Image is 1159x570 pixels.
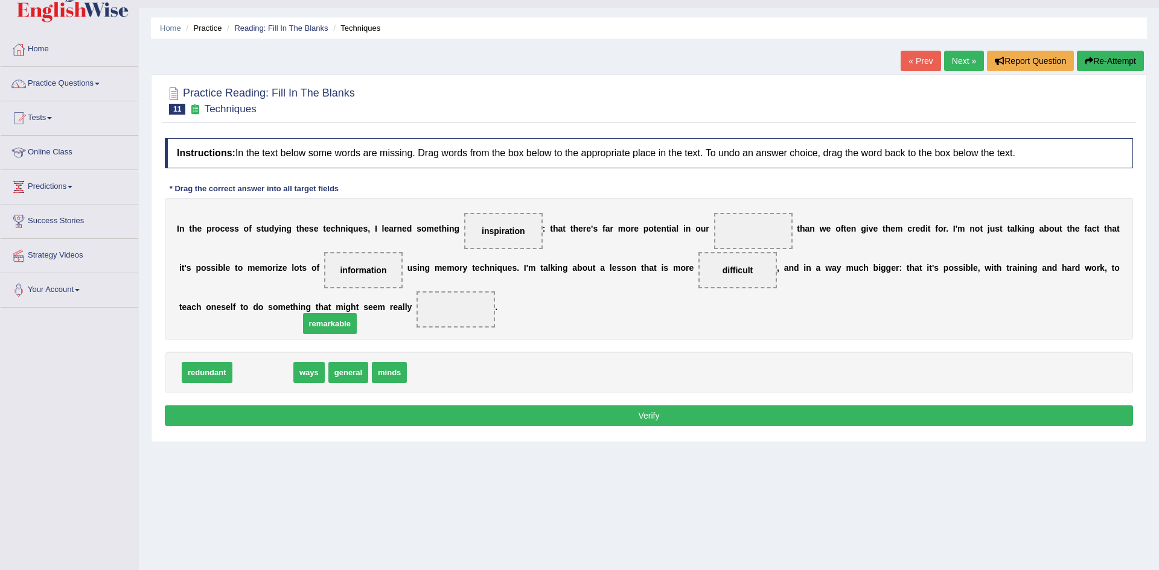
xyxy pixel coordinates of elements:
b: l [292,263,294,273]
li: Techniques [330,22,380,34]
b: c [331,224,336,233]
b: e [359,224,363,233]
b: r [943,224,946,233]
b: s [616,263,621,273]
b: a [1010,224,1015,233]
b: t [980,224,983,233]
b: o [648,224,654,233]
b: e [586,224,591,233]
b: , [978,263,980,273]
b: k [1017,224,1022,233]
b: b [873,263,879,273]
b: i [866,224,869,233]
b: o [201,263,206,273]
b: t [907,263,910,273]
b: e [384,224,389,233]
b: n [281,224,287,233]
b: i [661,263,663,273]
b: m [895,224,902,233]
b: m [528,263,535,273]
h2: Practice Reading: Fill In The Blanks [165,84,355,115]
b: n [851,224,857,233]
b: u [1054,224,1059,233]
b: u [990,224,995,233]
b: g [454,224,459,233]
b: h [335,224,340,233]
b: w [985,263,991,273]
b: a [1039,224,1044,233]
b: t [666,224,669,233]
b: s [309,224,314,233]
b: r [686,263,689,273]
button: Re-Attempt [1077,51,1144,71]
b: t [843,224,846,233]
li: Practice [183,22,222,34]
b: t [1007,224,1011,233]
a: Strategy Videos [1,239,138,269]
b: d [407,224,412,233]
b: i [669,224,672,233]
b: h [484,263,490,273]
b: o [680,263,686,273]
b: a [389,224,394,233]
b: I [375,224,377,233]
b: c [858,263,863,273]
div: * Drag the correct answer into all target fields [165,183,343,195]
b: : [543,224,546,233]
b: ' [932,263,934,273]
b: e [890,224,895,233]
b: t [654,263,657,273]
b: m [260,263,267,273]
b: d [920,224,925,233]
b: r [583,224,586,233]
b: s [206,263,211,273]
b: t [1059,224,1062,233]
b: n [809,224,815,233]
b: e [197,224,202,233]
b: o [625,224,631,233]
b: z [278,263,283,273]
b: h [573,224,578,233]
b: t [1000,224,1003,233]
b: y [463,263,468,273]
b: h [910,263,915,273]
b: g [861,224,866,233]
b: u [854,263,859,273]
b: i [276,263,278,273]
b: t [182,263,185,273]
b: i [683,224,686,233]
b: c [1092,224,1097,233]
b: u [701,224,706,233]
a: Home [1,33,138,63]
b: f [841,224,844,233]
b: e [434,224,439,233]
b: r [394,224,397,233]
b: u [353,224,359,233]
b: e [304,224,309,233]
b: q [348,224,353,233]
b: i [925,224,928,233]
b: e [689,263,694,273]
b: i [179,263,182,273]
b: o [695,224,701,233]
b: r [631,224,634,233]
b: h [1107,224,1113,233]
b: a [915,263,919,273]
b: g [425,263,430,273]
b: p [943,263,949,273]
b: g [286,224,292,233]
a: Tests [1,101,138,131]
b: b [577,263,583,273]
b: . [517,263,519,273]
b: e [442,263,447,273]
b: n [631,263,637,273]
b: o [455,263,460,273]
b: i [216,263,218,273]
b: s [593,224,598,233]
b: m [435,263,442,273]
b: a [600,263,605,273]
b: e [255,263,260,273]
b: h [299,224,304,233]
b: s [995,224,1000,233]
b: a [671,224,676,233]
